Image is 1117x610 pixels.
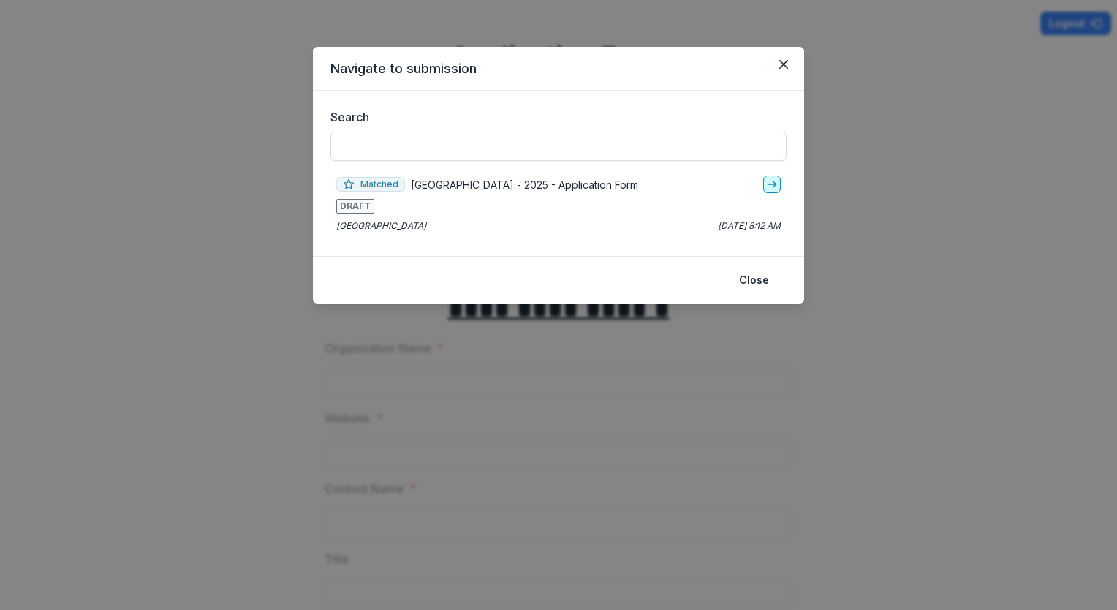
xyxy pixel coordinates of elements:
header: Navigate to submission [313,47,804,91]
span: Matched [336,177,405,192]
button: Close [730,268,778,292]
p: [DATE] 8:12 AM [718,219,781,233]
button: Close [772,53,795,76]
p: [GEOGRAPHIC_DATA] [336,219,426,233]
span: DRAFT [336,199,374,214]
label: Search [330,108,778,126]
a: go-to [763,176,781,193]
p: [GEOGRAPHIC_DATA] - 2025 - Application Form [411,177,638,192]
